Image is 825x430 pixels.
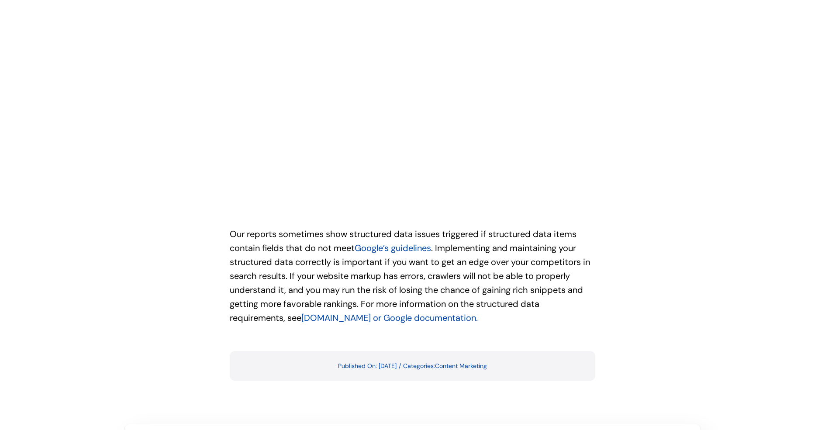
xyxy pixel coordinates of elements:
[397,362,403,370] span: /
[338,362,397,370] span: Published On: [DATE]
[435,362,487,370] a: Content Marketing
[355,242,431,254] a: Google’s guidelines
[403,362,487,370] span: Categories:
[301,312,381,323] a: [DOMAIN_NAME] or
[230,227,595,325] p: Our reports sometimes show structured data issues triggered if structured data items contain fiel...
[383,312,478,323] a: Google documentation.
